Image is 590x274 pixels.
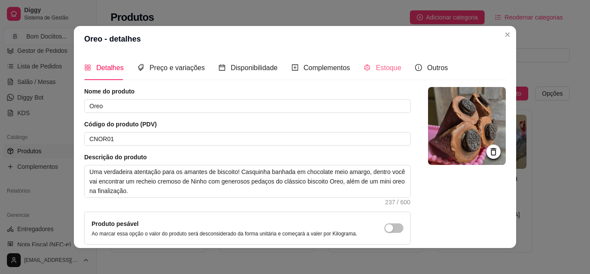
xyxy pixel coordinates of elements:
span: info-circle [415,64,422,71]
span: Preço e variações [149,64,205,71]
span: plus-square [292,64,298,71]
span: Complementos [304,64,350,71]
p: Ao marcar essa opção o valor do produto será desconsiderado da forma unitária e começará a valer ... [92,230,357,237]
label: Produto pesável [92,220,139,227]
span: appstore [84,64,91,71]
article: Descrição do produto [84,153,411,161]
header: Oreo - detalhes [74,26,516,52]
textarea: Uma verdadeira atentação para os amantes de biscoito! Casquinha banhada em chocolate meio amargo,... [85,165,410,197]
article: Código do produto (PDV) [84,120,411,129]
span: code-sandbox [364,64,371,71]
article: Nome do produto [84,87,411,96]
img: logo da loja [428,87,506,165]
span: Detalhes [96,64,124,71]
button: Close [501,28,514,42]
input: Ex.: Hamburguer de costela [84,99,411,113]
span: Estoque [376,64,401,71]
span: calendar [219,64,225,71]
span: Outros [427,64,448,71]
span: tags [137,64,144,71]
input: Ex.: 123 [84,132,411,146]
span: Disponibilidade [231,64,278,71]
